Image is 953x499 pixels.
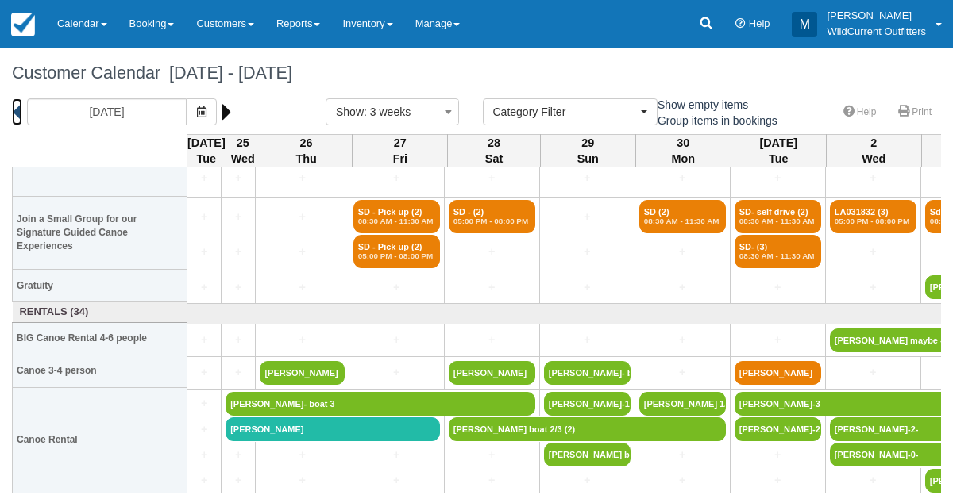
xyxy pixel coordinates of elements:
a: SD - (2)05:00 PM - 08:00 PM [449,200,535,233]
a: + [191,447,217,463]
span: Show [336,106,364,118]
a: + [449,279,535,296]
a: [PERSON_NAME] boa [544,443,631,466]
span: Show empty items [639,98,761,109]
th: 2 Wed [826,134,921,167]
em: 08:30 AM - 11:30 AM [358,217,435,226]
a: [PERSON_NAME] [260,361,344,385]
i: Help [735,19,746,29]
a: + [735,472,821,489]
th: 29 Sun [540,134,635,167]
a: + [639,447,726,463]
th: Canoe Rental [13,387,187,493]
a: + [226,170,251,186]
a: + [353,447,440,463]
a: + [639,364,726,381]
a: [PERSON_NAME]- boat 3 [226,392,535,416]
th: 26 Thu [260,134,352,167]
a: + [735,447,821,463]
a: + [544,209,631,225]
a: + [260,244,344,260]
a: + [226,279,251,296]
a: + [353,364,440,381]
a: + [353,170,440,186]
a: + [544,244,631,260]
th: 30 Mon [635,134,731,167]
a: + [544,170,631,186]
a: + [735,279,821,296]
p: [PERSON_NAME] [827,8,926,24]
a: + [191,244,217,260]
em: 08:30 AM - 11:30 AM [739,217,816,226]
a: + [260,209,344,225]
a: + [639,170,726,186]
a: + [830,279,916,296]
label: Group items in bookings [639,109,788,132]
a: + [260,170,344,186]
a: [PERSON_NAME] [226,417,440,441]
a: + [735,170,821,186]
th: 25 Wed [226,134,260,167]
a: + [544,332,631,348]
a: + [191,170,217,186]
a: Help [834,101,886,124]
a: + [191,364,217,381]
a: + [353,332,440,348]
span: : 3 weeks [364,106,411,118]
span: Group items in bookings [639,114,790,125]
a: LA031832 (3)05:00 PM - 08:00 PM [830,200,916,233]
th: 28 Sat [448,134,540,167]
a: + [449,170,535,186]
a: + [191,332,217,348]
a: + [449,244,535,260]
a: + [639,472,726,489]
a: + [191,279,217,296]
a: + [449,472,535,489]
a: + [639,279,726,296]
a: + [226,447,251,463]
th: [DATE] Tue [187,134,226,167]
a: + [449,447,535,463]
a: + [353,279,440,296]
button: Category Filter [483,98,658,125]
span: Category Filter [493,104,637,120]
a: [PERSON_NAME]-1 [544,392,631,416]
a: SD (2)08:30 AM - 11:30 AM [639,200,726,233]
a: + [226,472,251,489]
th: Gratuity [13,270,187,302]
a: SD- (3)08:30 AM - 11:30 AM [735,235,821,268]
a: + [449,332,535,348]
a: + [226,332,251,348]
a: + [639,332,726,348]
em: 08:30 AM - 11:30 AM [739,251,816,261]
a: + [544,472,631,489]
a: [PERSON_NAME] [735,361,821,385]
a: SD - Pick up (2)05:00 PM - 08:00 PM [353,235,440,268]
a: + [260,279,344,296]
a: + [830,364,916,381]
a: SD - Pick up (2)08:30 AM - 11:30 AM [353,200,440,233]
a: + [544,279,631,296]
a: [PERSON_NAME]-2- [735,417,821,441]
a: + [260,447,344,463]
a: + [226,209,251,225]
a: [PERSON_NAME] boat 2/3 (2) [449,417,726,441]
a: Rentals (34) [17,305,183,320]
a: SD- self drive (2)08:30 AM - 11:30 AM [735,200,821,233]
a: + [191,209,217,225]
a: + [260,332,344,348]
a: + [191,472,217,489]
a: + [226,364,251,381]
th: Canoe 3-4 person [13,355,187,387]
a: + [260,472,344,489]
a: + [735,332,821,348]
label: Show empty items [639,93,758,117]
span: Help [749,17,770,29]
span: [DATE] - [DATE] [160,63,292,83]
a: [PERSON_NAME]- boat [544,361,631,385]
a: + [226,244,251,260]
a: [PERSON_NAME] [449,361,535,385]
th: Join a Small Group for our Signature Guided Canoe Experiences [13,197,187,270]
a: + [830,472,916,489]
th: [DATE] Tue [731,134,826,167]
